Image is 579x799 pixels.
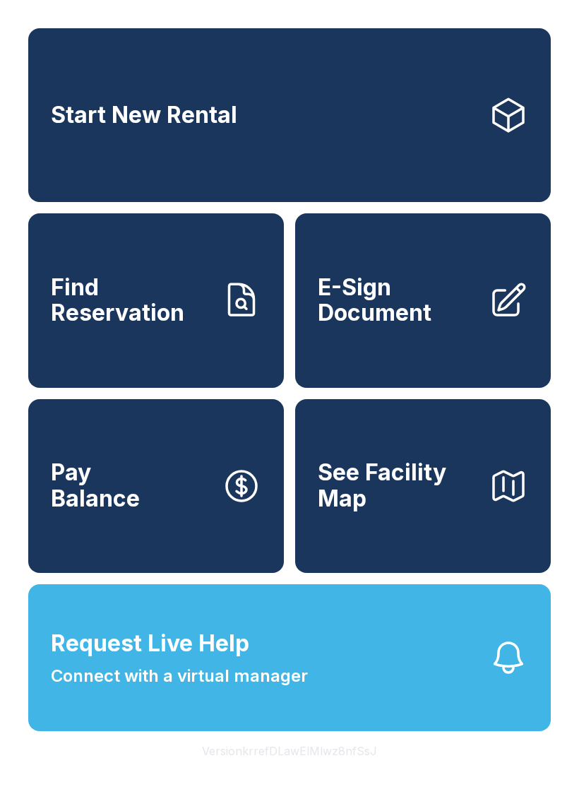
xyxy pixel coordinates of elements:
span: Pay Balance [51,460,140,511]
a: Find Reservation [28,213,284,387]
span: E-Sign Document [318,275,477,326]
span: Connect with a virtual manager [51,663,308,689]
button: See Facility Map [295,399,551,573]
span: Find Reservation [51,275,210,326]
button: PayBalance [28,399,284,573]
span: Start New Rental [51,102,237,129]
button: VersionkrrefDLawElMlwz8nfSsJ [191,731,388,771]
button: Request Live HelpConnect with a virtual manager [28,584,551,731]
span: See Facility Map [318,460,477,511]
span: Request Live Help [51,627,249,661]
a: E-Sign Document [295,213,551,387]
a: Start New Rental [28,28,551,202]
